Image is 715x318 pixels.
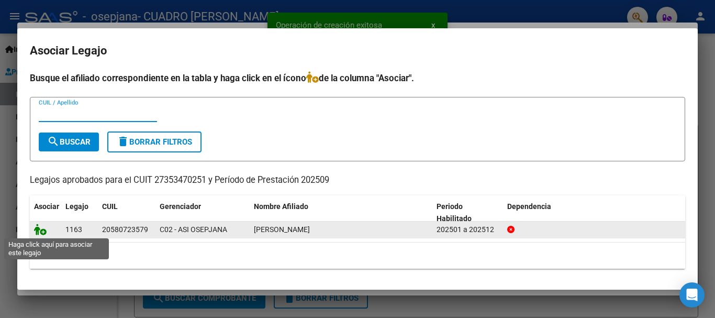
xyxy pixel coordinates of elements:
[254,225,310,234] span: ROMERO ALVAREZ MATHEO SANTIAGO
[65,225,82,234] span: 1163
[250,195,432,230] datatable-header-cell: Nombre Afiliado
[47,137,91,147] span: Buscar
[98,195,155,230] datatable-header-cell: CUIL
[30,41,685,61] h2: Asociar Legajo
[61,195,98,230] datatable-header-cell: Legajo
[30,195,61,230] datatable-header-cell: Asociar
[47,135,60,148] mat-icon: search
[254,202,308,211] span: Nombre Afiliado
[30,71,685,85] h4: Busque el afiliado correspondiente en la tabla y haga click en el ícono de la columna "Asociar".
[34,202,59,211] span: Asociar
[437,224,499,236] div: 202501 a 202512
[160,202,201,211] span: Gerenciador
[107,131,202,152] button: Borrar Filtros
[117,135,129,148] mat-icon: delete
[437,202,472,223] span: Periodo Habilitado
[503,195,686,230] datatable-header-cell: Dependencia
[432,195,503,230] datatable-header-cell: Periodo Habilitado
[102,202,118,211] span: CUIL
[117,137,192,147] span: Borrar Filtros
[39,133,99,151] button: Buscar
[102,224,148,236] div: 20580723579
[160,225,227,234] span: C02 - ASI OSEPJANA
[65,202,88,211] span: Legajo
[30,243,685,269] div: 1 registros
[30,174,685,187] p: Legajos aprobados para el CUIT 27353470251 y Período de Prestación 202509
[507,202,551,211] span: Dependencia
[155,195,250,230] datatable-header-cell: Gerenciador
[679,282,705,308] div: Open Intercom Messenger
